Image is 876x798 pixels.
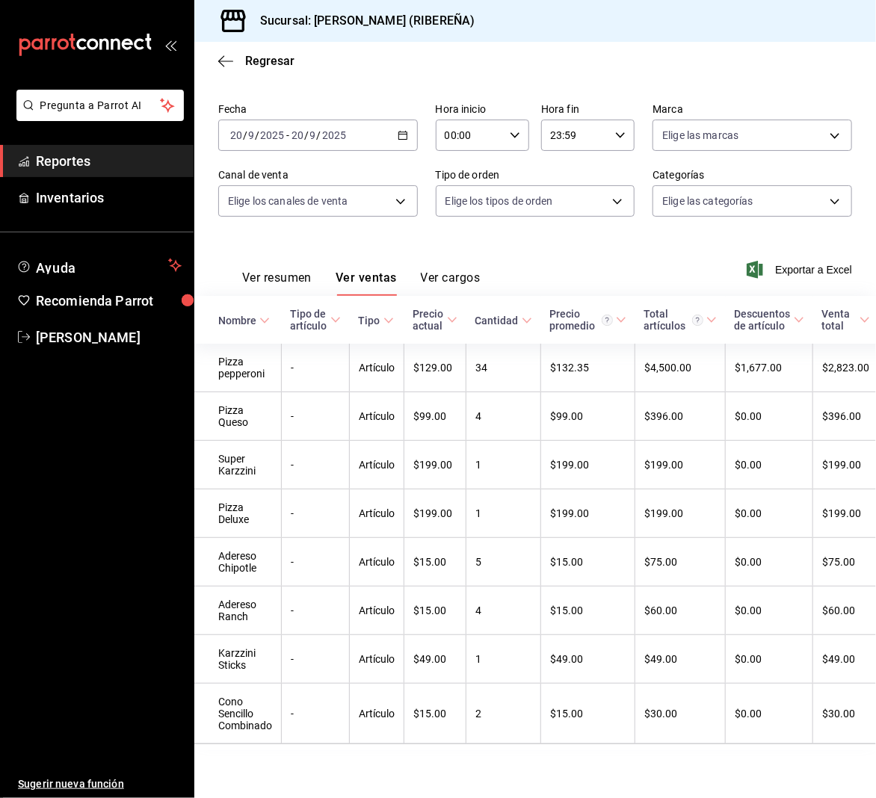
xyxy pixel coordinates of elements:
button: Regresar [218,54,294,68]
input: -- [291,129,304,141]
button: Exportar a Excel [750,261,852,279]
span: Elige los canales de venta [228,194,348,208]
span: Regresar [245,54,294,68]
input: ---- [259,129,285,141]
td: Artículo [350,538,404,587]
span: Cantidad [475,315,532,327]
td: 2 [466,684,541,744]
div: Total artículos [644,308,703,332]
td: 4 [466,392,541,441]
input: -- [309,129,317,141]
div: Descuentos de artículo [735,308,791,332]
td: $199.00 [541,489,635,538]
span: / [317,129,321,141]
td: Super Karzzini [194,441,282,489]
td: Artículo [350,489,404,538]
span: Elige las marcas [662,128,738,143]
td: $99.00 [541,392,635,441]
td: $49.00 [541,635,635,684]
span: Reportes [36,151,182,171]
td: $199.00 [404,489,466,538]
td: 1 [466,441,541,489]
span: Total artículos [644,308,717,332]
span: / [243,129,247,141]
td: $15.00 [404,684,466,744]
span: Recomienda Parrot [36,291,182,311]
td: Karzzini Sticks [194,635,282,684]
span: Precio actual [413,308,457,332]
td: - [282,344,350,392]
span: Ayuda [36,256,162,274]
span: Inventarios [36,188,182,208]
td: $199.00 [635,441,726,489]
td: 4 [466,587,541,635]
td: $99.00 [404,392,466,441]
button: Pregunta a Parrot AI [16,90,184,121]
h3: Sucursal: [PERSON_NAME] (RIBEREÑA) [248,12,475,30]
td: $199.00 [541,441,635,489]
div: navigation tabs [242,270,480,296]
span: Tipo de artículo [291,308,341,332]
td: Cono Sencillo Combinado [194,684,282,744]
td: $132.35 [541,344,635,392]
span: Precio promedio [550,308,626,332]
input: ---- [321,129,347,141]
td: $0.00 [726,635,813,684]
label: Hora fin [541,105,635,115]
td: $129.00 [404,344,466,392]
label: Hora inicio [436,105,529,115]
div: Precio promedio [550,308,613,332]
td: $15.00 [404,538,466,587]
td: Artículo [350,635,404,684]
td: Pizza pepperoni [194,344,282,392]
td: Pizza Queso [194,392,282,441]
td: $1,677.00 [726,344,813,392]
td: Artículo [350,587,404,635]
span: - [286,129,289,141]
span: [PERSON_NAME] [36,327,182,347]
span: Nombre [218,315,270,327]
td: 1 [466,635,541,684]
a: Pregunta a Parrot AI [10,108,184,124]
input: -- [247,129,255,141]
label: Fecha [218,105,418,115]
td: $4,500.00 [635,344,726,392]
label: Categorías [653,170,852,181]
td: - [282,538,350,587]
span: / [255,129,259,141]
div: Cantidad [475,315,519,327]
td: - [282,635,350,684]
svg: Precio promedio = Total artículos / cantidad [602,315,613,326]
div: Tipo de artículo [291,308,327,332]
td: $15.00 [404,587,466,635]
span: Descuentos de artículo [735,308,804,332]
td: $15.00 [541,538,635,587]
td: Adereso Chipotle [194,538,282,587]
div: Nombre [218,315,256,327]
td: Pizza Deluxe [194,489,282,538]
td: $199.00 [635,489,726,538]
span: Pregunta a Parrot AI [40,98,161,114]
span: / [304,129,309,141]
input: -- [229,129,243,141]
td: Artículo [350,392,404,441]
div: Tipo [359,315,380,327]
td: $199.00 [404,441,466,489]
td: Artículo [350,344,404,392]
td: $396.00 [635,392,726,441]
td: $49.00 [635,635,726,684]
button: Ver resumen [242,270,312,296]
span: Elige los tipos de orden [445,194,553,208]
td: $75.00 [635,538,726,587]
td: $0.00 [726,441,813,489]
td: $15.00 [541,684,635,744]
div: Venta total [822,308,857,332]
td: - [282,587,350,635]
label: Canal de venta [218,170,418,181]
td: $30.00 [635,684,726,744]
span: Venta total [822,308,870,332]
td: - [282,392,350,441]
label: Marca [653,105,852,115]
span: Tipo [359,315,394,327]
